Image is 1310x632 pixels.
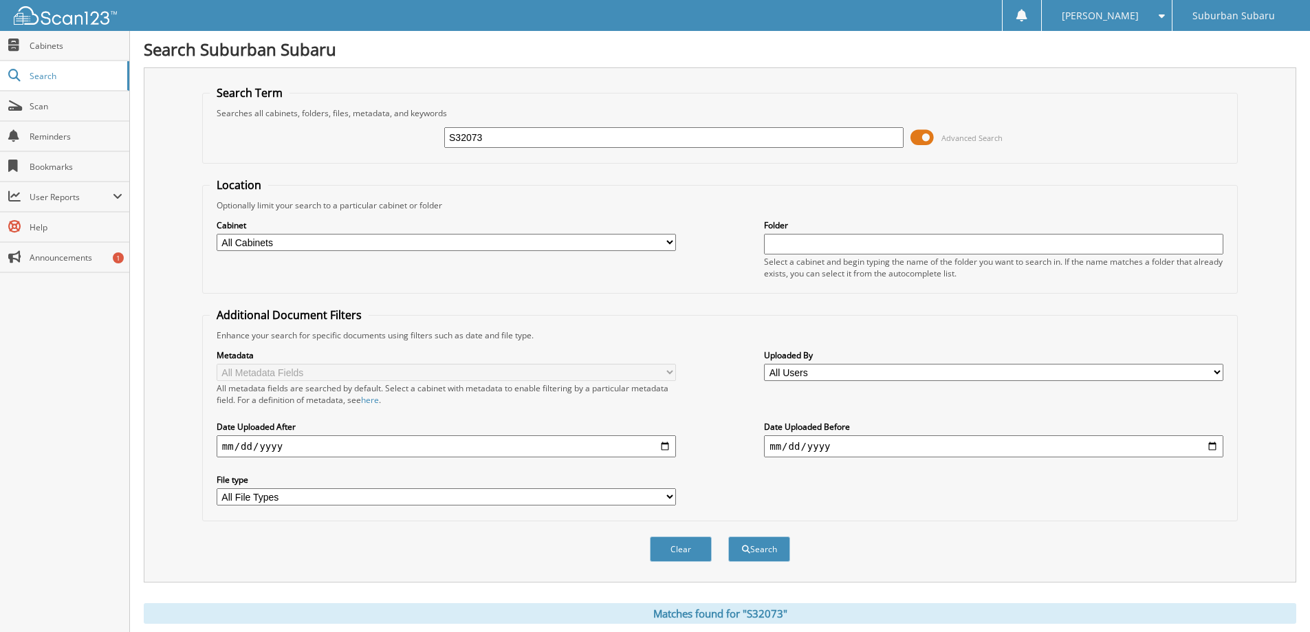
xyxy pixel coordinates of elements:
[210,199,1230,211] div: Optionally limit your search to a particular cabinet or folder
[210,107,1230,119] div: Searches all cabinets, folders, files, metadata, and keywords
[144,38,1296,61] h1: Search Suburban Subaru
[217,474,676,486] label: File type
[210,329,1230,341] div: Enhance your search for specific documents using filters such as date and file type.
[210,85,290,100] legend: Search Term
[764,435,1223,457] input: end
[1192,12,1275,20] span: Suburban Subaru
[30,161,122,173] span: Bookmarks
[217,421,676,433] label: Date Uploaded After
[1062,12,1139,20] span: [PERSON_NAME]
[210,177,268,193] legend: Location
[217,435,676,457] input: start
[361,394,379,406] a: here
[30,252,122,263] span: Announcements
[217,349,676,361] label: Metadata
[144,603,1296,624] div: Matches found for "S32073"
[764,256,1223,279] div: Select a cabinet and begin typing the name of the folder you want to search in. If the name match...
[30,70,120,82] span: Search
[217,219,676,231] label: Cabinet
[30,40,122,52] span: Cabinets
[30,191,113,203] span: User Reports
[650,536,712,562] button: Clear
[728,536,790,562] button: Search
[14,6,117,25] img: scan123-logo-white.svg
[30,221,122,233] span: Help
[30,131,122,142] span: Reminders
[941,133,1003,143] span: Advanced Search
[764,421,1223,433] label: Date Uploaded Before
[30,100,122,112] span: Scan
[764,349,1223,361] label: Uploaded By
[764,219,1223,231] label: Folder
[217,382,676,406] div: All metadata fields are searched by default. Select a cabinet with metadata to enable filtering b...
[113,252,124,263] div: 1
[210,307,369,323] legend: Additional Document Filters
